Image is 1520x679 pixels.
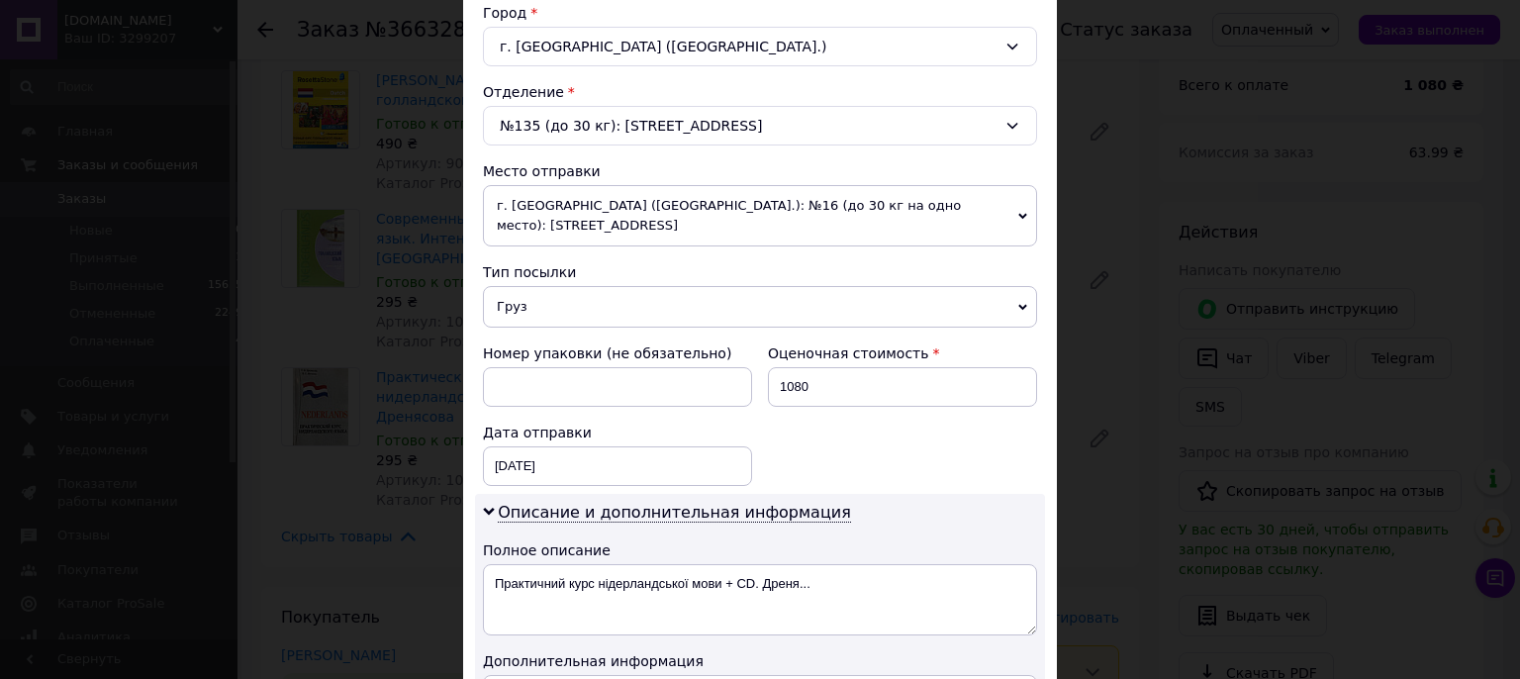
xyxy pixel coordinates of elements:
div: Номер упаковки (не обязательно) [483,343,752,363]
span: Тип посылки [483,264,576,280]
div: Оценочная стоимость [768,343,1037,363]
textarea: Практичний курс нідерландської мови + CD. Дреня... [483,564,1037,635]
div: Отделение [483,82,1037,102]
div: №135 (до 30 кг): [STREET_ADDRESS] [483,106,1037,145]
div: Полное описание [483,540,1037,560]
span: Описание и дополнительная информация [498,503,851,523]
div: Дата отправки [483,423,752,442]
span: Место отправки [483,163,601,179]
div: г. [GEOGRAPHIC_DATA] ([GEOGRAPHIC_DATA].) [483,27,1037,66]
div: Город [483,3,1037,23]
div: Дополнительная информация [483,651,1037,671]
span: г. [GEOGRAPHIC_DATA] ([GEOGRAPHIC_DATA].): №16 (до 30 кг на одно место): [STREET_ADDRESS] [483,185,1037,246]
span: Груз [483,286,1037,328]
